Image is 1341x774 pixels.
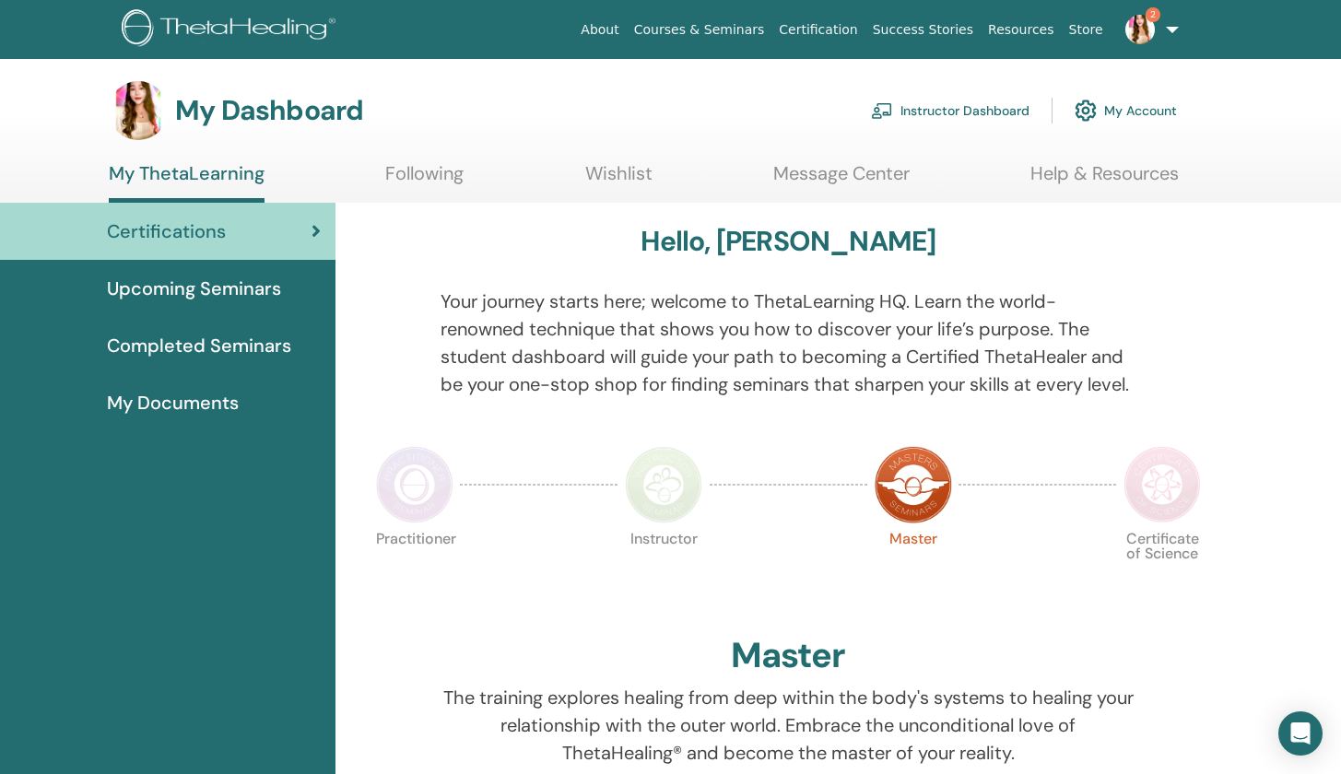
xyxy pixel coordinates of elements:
[107,217,226,245] span: Certifications
[625,446,702,523] img: Instructor
[107,275,281,302] span: Upcoming Seminars
[1278,711,1323,756] div: Open Intercom Messenger
[573,13,626,47] a: About
[871,90,1029,131] a: Instructor Dashboard
[875,446,952,523] img: Master
[641,225,935,258] h3: Hello, [PERSON_NAME]
[871,102,893,119] img: chalkboard-teacher.svg
[773,162,910,198] a: Message Center
[731,635,845,677] h2: Master
[771,13,865,47] a: Certification
[875,532,952,609] p: Master
[1146,7,1160,22] span: 2
[1030,162,1179,198] a: Help & Resources
[107,332,291,359] span: Completed Seminars
[175,94,363,127] h3: My Dashboard
[627,13,772,47] a: Courses & Seminars
[1075,95,1097,126] img: cog.svg
[585,162,653,198] a: Wishlist
[385,162,464,198] a: Following
[1123,532,1201,609] p: Certificate of Science
[376,446,453,523] img: Practitioner
[625,532,702,609] p: Instructor
[107,389,239,416] span: My Documents
[981,13,1062,47] a: Resources
[1123,446,1201,523] img: Certificate of Science
[122,9,342,51] img: logo.png
[865,13,981,47] a: Success Stories
[441,287,1135,398] p: Your journey starts here; welcome to ThetaLearning HQ. Learn the world-renowned technique that sh...
[109,162,265,203] a: My ThetaLearning
[1062,13,1111,47] a: Store
[441,684,1135,767] p: The training explores healing from deep within the body's systems to healing your relationship wi...
[109,81,168,140] img: default.jpg
[1075,90,1177,131] a: My Account
[376,532,453,609] p: Practitioner
[1125,15,1155,44] img: default.jpg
